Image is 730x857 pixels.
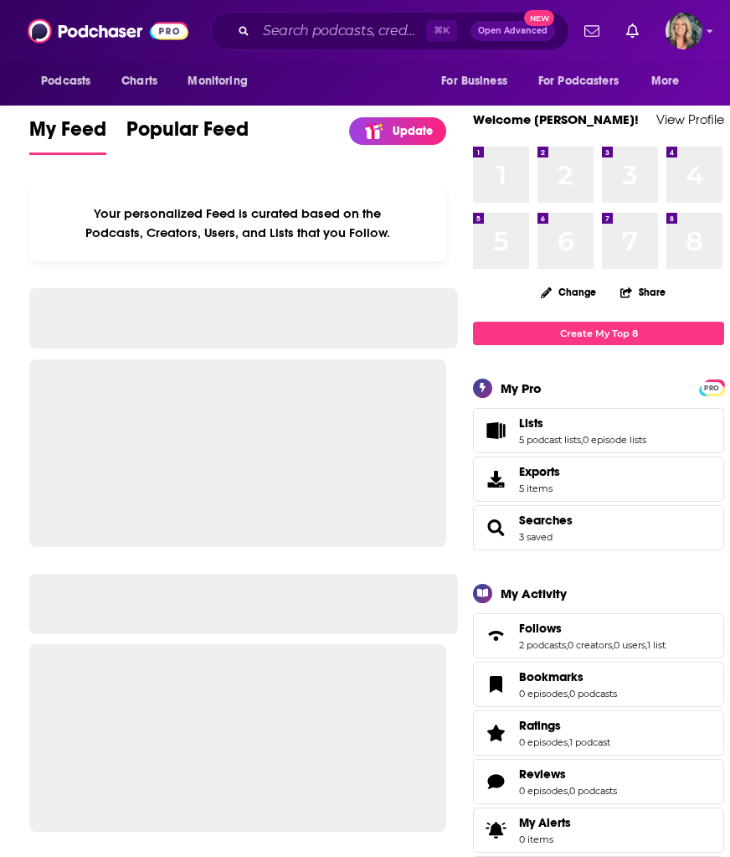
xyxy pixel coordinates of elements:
a: Follows [479,624,512,648]
a: Searches [479,516,512,539]
a: Reviews [479,770,512,793]
a: 5 podcast lists [519,434,581,446]
a: Show notifications dropdown [578,17,606,45]
a: Lists [519,416,646,431]
span: Charts [121,70,157,93]
a: 1 podcast [569,736,610,748]
span: ⌘ K [426,20,457,42]
button: Show profile menu [666,13,702,49]
a: Follows [519,621,666,636]
button: Share [619,276,666,308]
span: Follows [519,621,562,636]
button: open menu [527,65,643,97]
span: Reviews [519,767,566,782]
button: Change [531,281,606,302]
a: Exports [473,457,724,502]
span: Searches [473,505,724,550]
div: Search podcasts, credits, & more... [210,12,569,50]
span: Ratings [519,718,561,733]
span: , [568,688,569,700]
span: Exports [519,464,560,479]
a: Charts [111,65,167,97]
a: Update [349,117,446,145]
a: My Feed [29,116,106,155]
span: , [568,785,569,797]
button: Open AdvancedNew [470,21,555,41]
a: 0 episode lists [583,434,646,446]
input: Search podcasts, credits, & more... [256,18,426,44]
a: 0 users [614,639,645,651]
span: My Alerts [519,815,571,830]
span: Reviews [473,759,724,804]
a: 0 podcasts [569,785,617,797]
a: 1 list [647,639,666,651]
a: Lists [479,419,512,442]
a: Create My Top 8 [473,322,724,344]
a: 0 episodes [519,785,568,797]
a: Ratings [479,721,512,745]
span: Open Advanced [478,27,547,35]
span: , [612,639,614,651]
span: , [568,736,569,748]
a: Show notifications dropdown [619,17,645,45]
span: Ratings [473,710,724,756]
a: Reviews [519,767,617,782]
span: For Business [441,70,507,93]
span: More [651,70,680,93]
a: 0 podcasts [569,688,617,700]
span: New [524,10,554,26]
a: My Alerts [473,808,724,853]
a: Ratings [519,718,610,733]
span: 5 items [519,483,560,494]
span: Monitoring [188,70,247,93]
span: Bookmarks [519,669,583,684]
a: Bookmarks [519,669,617,684]
a: Bookmarks [479,673,512,696]
a: Popular Feed [126,116,249,155]
button: open menu [429,65,528,97]
span: PRO [702,382,722,395]
span: Popular Feed [126,116,249,152]
span: Lists [473,408,724,453]
a: 0 episodes [519,736,568,748]
span: Follows [473,613,724,658]
span: Logged in as lisa.beech [666,13,702,49]
a: 0 episodes [519,688,568,700]
span: , [581,434,583,446]
div: My Pro [501,380,542,396]
span: Lists [519,416,543,431]
p: Update [393,124,433,138]
span: , [566,639,568,651]
a: View Profile [656,111,724,127]
div: My Activity [501,586,567,601]
span: For Podcasters [538,70,619,93]
span: 0 items [519,834,571,845]
a: Searches [519,513,573,528]
a: 2 podcasts [519,639,566,651]
a: 3 saved [519,531,553,543]
div: Your personalized Feed is curated based on the Podcasts, Creators, Users, and Lists that you Follow. [29,185,446,261]
a: 0 creators [568,639,612,651]
img: User Profile [666,13,702,49]
span: , [645,639,647,651]
a: PRO [702,380,722,393]
button: open menu [29,65,112,97]
span: Podcasts [41,70,90,93]
button: open menu [640,65,701,97]
span: Exports [479,467,512,491]
span: My Alerts [479,818,512,842]
span: My Feed [29,116,106,152]
img: Podchaser - Follow, Share and Rate Podcasts [28,15,188,47]
a: Welcome [PERSON_NAME]! [473,111,639,127]
span: Bookmarks [473,662,724,707]
button: open menu [176,65,269,97]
